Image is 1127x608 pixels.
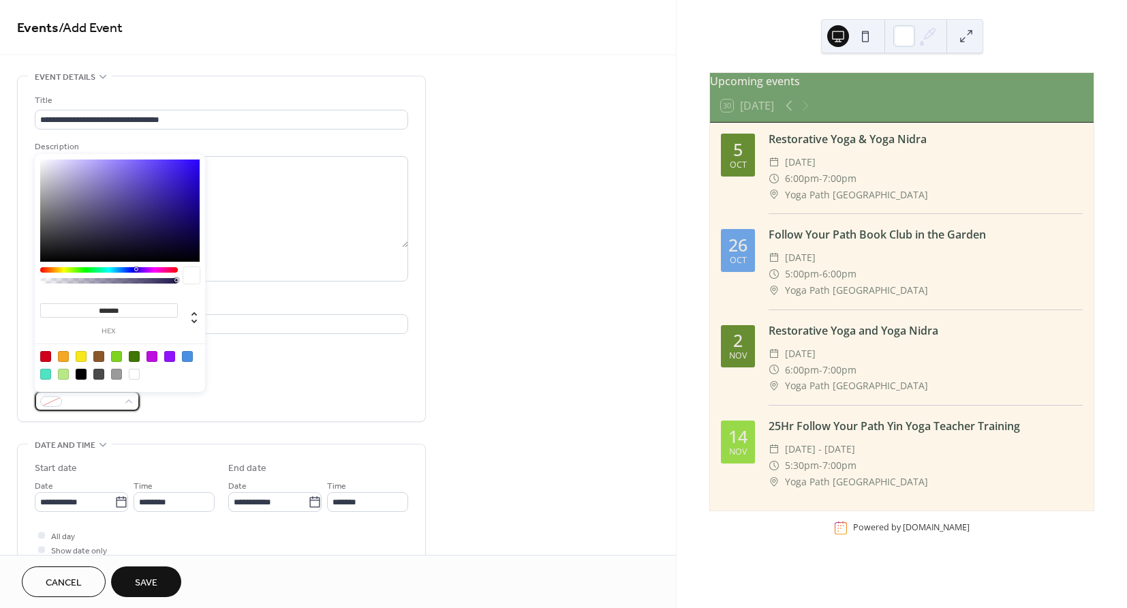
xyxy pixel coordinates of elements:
span: Date and time [35,438,95,453]
div: Upcoming events [710,73,1094,89]
span: Yoga Path [GEOGRAPHIC_DATA] [785,378,928,394]
div: ​ [769,378,779,394]
div: Restorative Yoga & Yoga Nidra [769,131,1083,147]
span: 7:00pm [822,457,856,474]
div: Location [35,298,405,312]
div: ​ [769,457,779,474]
div: #7ED321 [111,351,122,362]
div: ​ [769,154,779,170]
div: 14 [728,428,747,445]
div: Nov [729,352,747,361]
a: Events [17,15,59,42]
span: - [819,457,822,474]
div: Title [35,93,405,108]
span: Event details [35,70,95,85]
div: ​ [769,187,779,203]
div: Oct [730,161,747,170]
div: ​ [769,362,779,378]
div: #B8E986 [58,369,69,380]
div: 2 [733,332,743,349]
div: #4A90E2 [182,351,193,362]
span: 5:30pm [785,457,819,474]
span: [DATE] [785,346,816,362]
span: - [819,266,822,282]
button: Save [111,566,181,597]
div: #F5A623 [58,351,69,362]
div: #8B572A [93,351,104,362]
div: #D0021B [40,351,51,362]
div: #417505 [129,351,140,362]
div: #BD10E0 [146,351,157,362]
span: Show date only [51,544,107,558]
div: ​ [769,282,779,299]
div: Start date [35,461,77,476]
button: Cancel [22,566,106,597]
div: ​ [769,346,779,362]
div: Oct [730,256,747,265]
div: ​ [769,170,779,187]
span: All day [51,530,75,544]
div: 26 [728,237,747,254]
span: 5:00pm [785,266,819,282]
span: 6:00pm [785,170,819,187]
span: 6:00pm [785,362,819,378]
label: hex [40,328,178,335]
div: #000000 [76,369,87,380]
div: ​ [769,249,779,266]
div: 5 [733,141,743,158]
span: / Add Event [59,15,123,42]
div: #9013FE [164,351,175,362]
div: Nov [729,448,747,457]
div: Restorative Yoga and Yoga Nidra [769,322,1083,339]
div: ​ [769,474,779,490]
div: #F8E71C [76,351,87,362]
span: Save [135,576,157,590]
span: 7:00pm [822,362,856,378]
span: Yoga Path [GEOGRAPHIC_DATA] [785,282,928,299]
span: [DATE] [785,154,816,170]
div: #9B9B9B [111,369,122,380]
div: End date [228,461,266,476]
span: - [819,362,822,378]
span: Yoga Path [GEOGRAPHIC_DATA] [785,474,928,490]
span: 6:00pm [822,266,856,282]
span: [DATE] - [DATE] [785,441,855,457]
div: ​ [769,266,779,282]
span: Date [228,479,247,493]
span: Cancel [46,576,82,590]
div: Description [35,140,405,154]
div: ​ [769,441,779,457]
span: 7:00pm [822,170,856,187]
span: Time [327,479,346,493]
span: - [819,170,822,187]
div: #FFFFFF [129,369,140,380]
span: [DATE] [785,249,816,266]
div: #4A4A4A [93,369,104,380]
span: Time [134,479,153,493]
div: Follow Your Path Book Club in the Garden [769,226,1083,243]
span: Yoga Path [GEOGRAPHIC_DATA] [785,187,928,203]
div: Powered by [853,522,970,534]
div: #50E3C2 [40,369,51,380]
div: 25Hr Follow Your Path Yin Yoga Teacher Training [769,418,1083,434]
span: Date [35,479,53,493]
a: [DOMAIN_NAME] [903,522,970,534]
